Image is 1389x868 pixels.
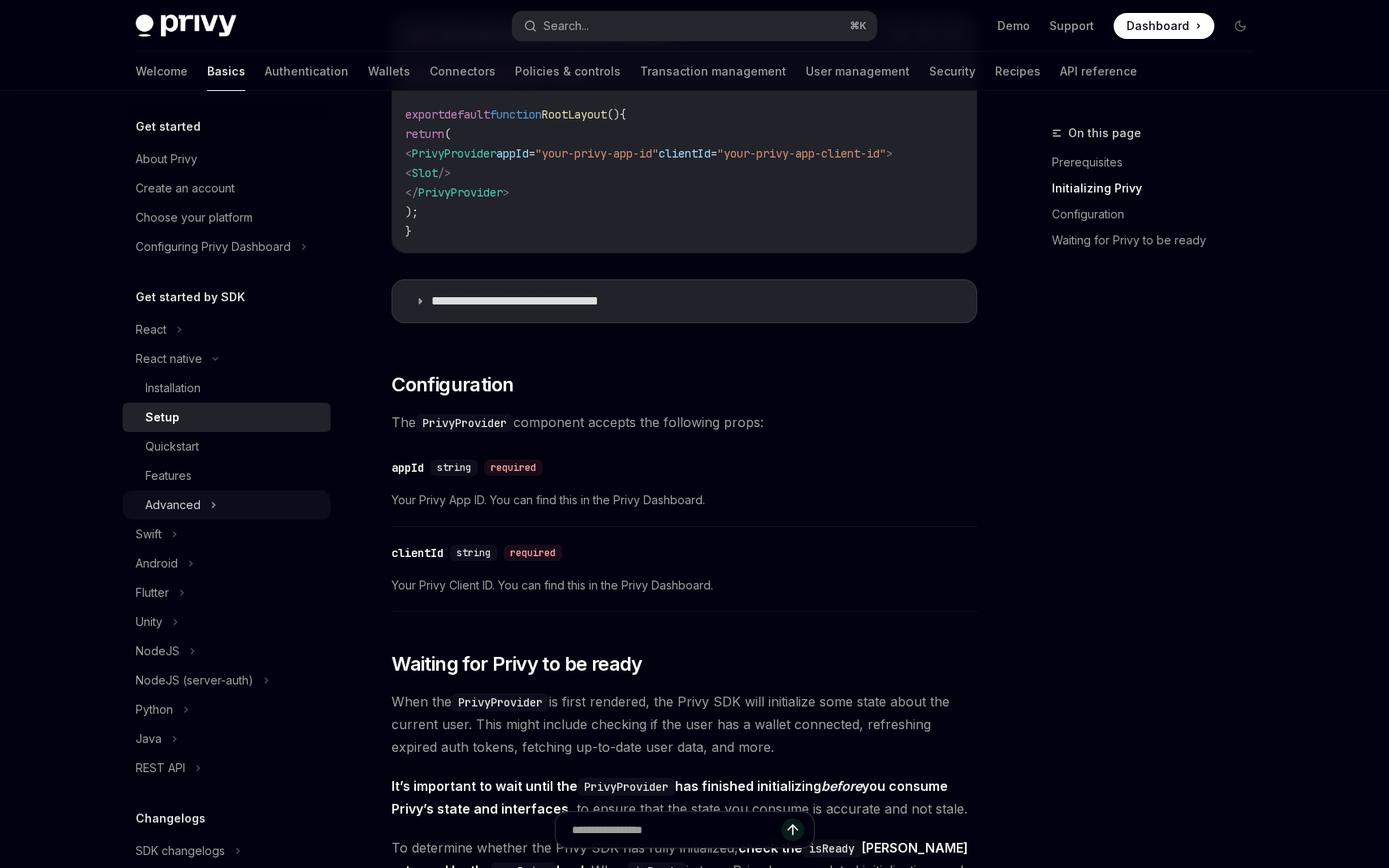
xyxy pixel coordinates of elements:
span: clientId [659,146,711,161]
a: Support [1049,18,1094,34]
a: Dashboard [1114,13,1214,39]
span: default [444,107,490,122]
span: > [503,185,509,200]
a: Waiting for Privy to be ready [1052,227,1266,253]
span: string [457,546,491,559]
span: ( [444,127,451,141]
button: NodeJS (server-auth) [123,666,331,695]
span: { [620,107,626,122]
a: Policies & controls [515,52,621,91]
button: React native [123,344,331,374]
span: </ [405,185,418,200]
button: Toggle dark mode [1227,13,1253,39]
span: ); [405,205,418,219]
span: = [529,146,535,161]
a: API reference [1060,52,1137,91]
div: required [504,545,562,561]
div: Features [145,466,192,486]
a: Prerequisites [1052,149,1266,175]
div: required [484,460,543,476]
span: /> [438,166,451,180]
code: PrivyProvider [452,693,549,711]
a: Security [929,52,976,91]
div: Quickstart [145,437,199,456]
span: export [405,107,444,122]
div: Installation [145,378,201,398]
a: Connectors [430,52,495,91]
span: function [490,107,542,122]
img: dark logo [136,15,236,37]
span: appId [496,146,529,161]
code: PrivyProvider [416,414,513,432]
a: Initializing Privy [1052,175,1266,201]
span: When the is first rendered, the Privy SDK will initialize some state about the current user. This... [392,690,977,758]
a: Create an account [123,174,331,203]
span: return [405,127,444,141]
span: Waiting for Privy to be ready [392,651,643,677]
a: User management [806,52,910,91]
a: Authentication [265,52,348,91]
a: About Privy [123,145,331,174]
span: Slot [412,166,438,180]
div: Search... [543,16,589,36]
button: REST API [123,754,331,783]
a: Recipes [995,52,1041,91]
a: Setup [123,403,331,432]
h5: Get started [136,117,201,136]
span: () [607,107,620,122]
a: Quickstart [123,432,331,461]
span: "your-privy-app-id" [535,146,659,161]
button: Search...⌘K [513,11,876,41]
a: Demo [997,18,1030,34]
div: Flutter [136,583,169,602]
div: About Privy [136,149,197,169]
button: Configuring Privy Dashboard [123,232,331,261]
strong: It’s important to wait until the has finished initializing you consume Privy’s state and interfaces [392,778,948,817]
span: = [711,146,717,161]
button: SDK changelogs [123,836,331,866]
div: React [136,320,167,339]
span: PrivyProvider [412,146,496,161]
span: string [437,461,471,474]
span: PrivyProvider [418,185,503,200]
a: Configuration [1052,201,1266,227]
a: Welcome [136,52,188,91]
a: Features [123,461,331,490]
button: Send message [781,818,804,841]
div: Unity [136,612,162,632]
input: Ask a question... [572,812,781,848]
div: NodeJS (server-auth) [136,671,253,690]
span: Configuration [392,372,513,398]
button: Advanced [123,490,331,520]
h5: Get started by SDK [136,287,245,307]
span: ⌘ K [850,19,867,32]
a: Installation [123,374,331,403]
button: React [123,315,331,344]
div: Android [136,554,178,573]
code: PrivyProvider [578,778,675,796]
span: < [405,166,412,180]
div: Advanced [145,495,201,515]
div: Configuring Privy Dashboard [136,237,291,257]
div: Setup [145,408,180,427]
div: Python [136,700,173,719]
span: } [405,224,412,239]
button: Flutter [123,578,331,607]
span: The component accepts the following props: [392,411,977,434]
div: REST API [136,758,185,778]
button: Unity [123,607,331,637]
span: > [886,146,893,161]
div: Choose your platform [136,208,253,227]
span: On this page [1068,123,1141,143]
a: Choose your platform [123,203,331,232]
a: Basics [207,52,245,91]
div: appId [392,460,424,476]
div: Java [136,729,162,749]
button: Android [123,549,331,578]
button: NodeJS [123,637,331,666]
div: SDK changelogs [136,841,225,861]
span: Your Privy Client ID. You can find this in the Privy Dashboard. [392,576,977,595]
h5: Changelogs [136,809,206,828]
span: "your-privy-app-client-id" [717,146,886,161]
em: before [821,778,862,794]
